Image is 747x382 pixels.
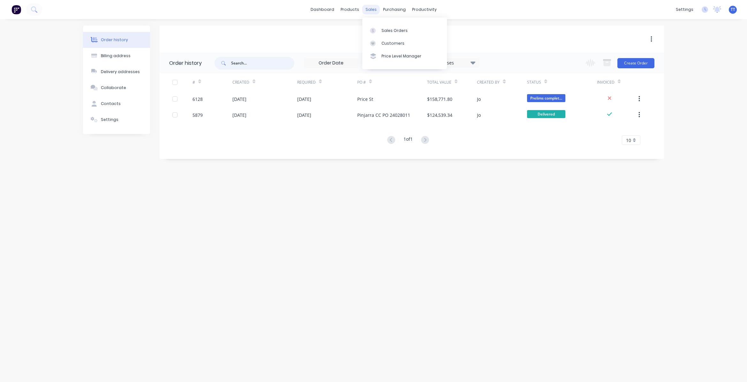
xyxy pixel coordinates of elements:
[357,73,427,91] div: PO #
[101,101,121,107] div: Contacts
[231,57,294,70] input: Search...
[527,110,565,118] span: Delivered
[101,117,118,123] div: Settings
[362,24,447,37] a: Sales Orders
[83,80,150,96] button: Collaborate
[232,96,246,102] div: [DATE]
[477,79,500,85] div: Created By
[617,58,654,68] button: Create Order
[357,79,366,85] div: PO #
[362,5,380,14] div: sales
[297,79,316,85] div: Required
[101,53,131,59] div: Billing address
[297,73,357,91] div: Required
[357,112,410,118] div: Pinjarra CC PO 24028011
[409,5,440,14] div: productivity
[307,5,337,14] a: dashboard
[427,73,477,91] div: Total Value
[731,7,735,12] span: TT
[192,96,203,102] div: 6128
[626,137,631,144] span: 10
[192,112,203,118] div: 5879
[381,41,404,46] div: Customers
[101,85,126,91] div: Collaborate
[232,112,246,118] div: [DATE]
[597,73,637,91] div: Invoiced
[527,94,565,102] span: Prelims complet...
[83,112,150,128] button: Settings
[381,28,408,34] div: Sales Orders
[362,37,447,50] a: Customers
[477,73,527,91] div: Created By
[83,96,150,112] button: Contacts
[527,73,597,91] div: Status
[477,96,481,102] div: Jo
[337,5,362,14] div: products
[381,53,421,59] div: Price Level Manager
[357,96,373,102] div: Price St
[232,79,249,85] div: Created
[427,96,452,102] div: $158,771.80
[362,50,447,63] a: Price Level Manager
[169,59,202,67] div: Order history
[192,73,232,91] div: #
[101,37,128,43] div: Order history
[304,58,358,68] input: Order Date
[11,5,21,14] img: Factory
[427,79,451,85] div: Total Value
[297,96,311,102] div: [DATE]
[101,69,140,75] div: Delivery addresses
[232,73,297,91] div: Created
[426,59,479,66] div: 22 Statuses
[297,112,311,118] div: [DATE]
[192,79,195,85] div: #
[597,79,615,85] div: Invoiced
[673,5,697,14] div: settings
[83,32,150,48] button: Order history
[380,5,409,14] div: purchasing
[477,112,481,118] div: Jo
[83,48,150,64] button: Billing address
[404,136,413,145] div: 1 of 1
[527,79,541,85] div: Status
[427,112,452,118] div: $124,539.34
[83,64,150,80] button: Delivery addresses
